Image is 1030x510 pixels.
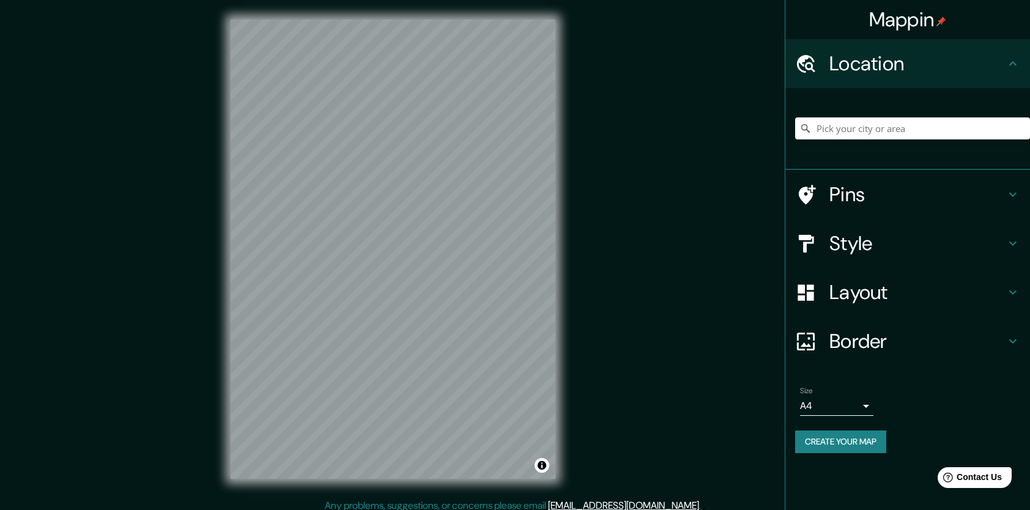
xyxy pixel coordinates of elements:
h4: Border [829,329,1006,353]
h4: Pins [829,182,1006,207]
div: Border [785,317,1030,366]
label: Size [800,386,813,396]
img: pin-icon.png [936,17,946,26]
div: Layout [785,268,1030,317]
button: Create your map [795,431,886,453]
input: Pick your city or area [795,117,1030,139]
h4: Style [829,231,1006,256]
div: Style [785,219,1030,268]
button: Toggle attribution [535,458,549,473]
h4: Location [829,51,1006,76]
h4: Layout [829,280,1006,305]
canvas: Map [231,20,555,479]
div: A4 [800,396,873,416]
div: Pins [785,170,1030,219]
h4: Mappin [869,7,947,32]
iframe: Help widget launcher [921,462,1017,497]
div: Location [785,39,1030,88]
